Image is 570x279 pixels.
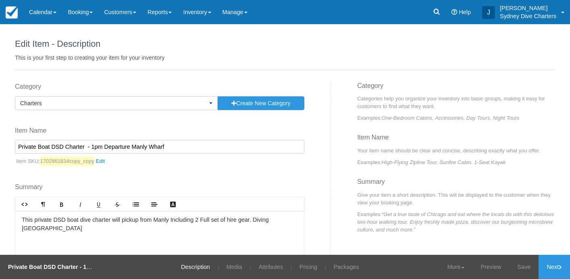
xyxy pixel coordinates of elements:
[89,198,108,211] a: Underline
[539,255,570,279] a: Next
[252,255,289,279] a: Attributes
[15,96,218,110] button: Charters
[459,9,471,15] span: Help
[15,82,304,92] label: Category
[71,198,89,211] a: Italic
[34,198,52,211] a: Format
[20,99,207,107] span: Charters
[15,140,304,154] input: Enter a new Item Name
[357,82,555,95] h3: Category
[218,96,304,110] button: Create New Category
[328,255,365,279] a: Packages
[22,253,297,262] p: This is a link to share to your guests so they can complete the required guest form & wavier
[357,134,555,147] h3: Item Name
[439,255,473,279] a: More
[175,255,216,279] a: Description
[22,216,297,233] p: This private DSD boat dive charter will pickup from Manly Including 2 Full set of hire gear. Divi...
[15,198,34,211] a: HTML
[500,12,556,20] p: Sydney Dive Charters
[15,39,555,49] h1: Edit Item - Description
[382,159,506,165] em: High-Flying Zipline Tour, Sunfire Cabin, 1-Seat Kayak
[293,255,323,279] a: Pricing
[500,4,556,12] p: [PERSON_NAME]
[482,6,495,19] div: J
[6,6,18,19] img: checkfront-main-nav-mini-logo.png
[127,198,145,211] a: Lists
[382,115,520,121] em: One-Bedroom Cabins, Accessories, Day Tours, Night Tours
[357,158,555,166] p: Examples:
[472,255,509,279] a: Preview
[357,178,555,191] h3: Summary
[15,54,555,62] p: This is your first step to creating your item for your inventory
[52,198,71,211] a: Bold
[451,9,457,15] i: Help
[357,211,554,233] em: “Get a true taste of Chicago and eat where the locals do with this delicious two-hour walking tou...
[357,191,555,206] p: Give your item a short description. This will be displayed to the customer when they view your bo...
[221,255,248,279] a: Media
[164,198,182,211] a: Text Color
[8,264,160,270] strong: Private Boat DSD Charter - 1pm Departure Manly Wharf
[357,95,555,110] p: Categories help you organize your inventory into basic groups, making it easy for customers to fi...
[145,198,164,211] a: Align
[40,156,108,167] a: 1702861834copy_copy
[15,156,304,167] p: Item SKU:
[357,114,555,122] p: Examples:
[15,126,304,135] label: Item Name
[510,255,539,279] a: Save
[15,183,304,192] label: Summary
[108,198,127,211] a: Strikethrough
[357,147,555,154] p: Your item name should be clear and concise, describing exactly what you offer.
[357,210,555,233] p: Examples:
